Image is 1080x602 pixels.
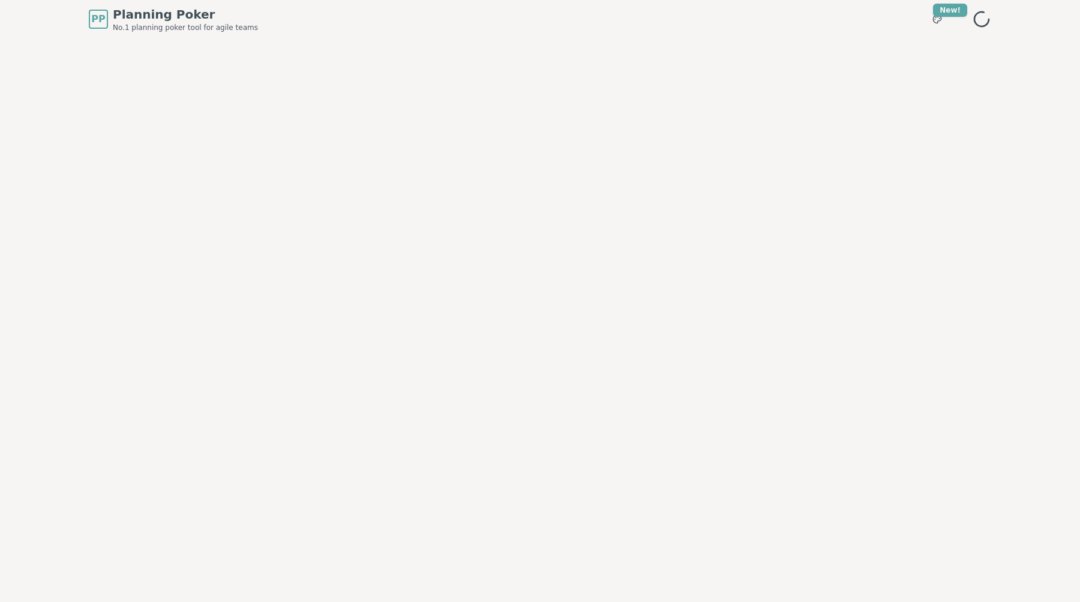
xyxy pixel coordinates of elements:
div: New! [933,4,967,17]
span: Planning Poker [113,6,258,23]
span: No.1 planning poker tool for agile teams [113,23,258,32]
button: New! [926,8,948,30]
span: PP [91,12,105,26]
a: PPPlanning PokerNo.1 planning poker tool for agile teams [89,6,258,32]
